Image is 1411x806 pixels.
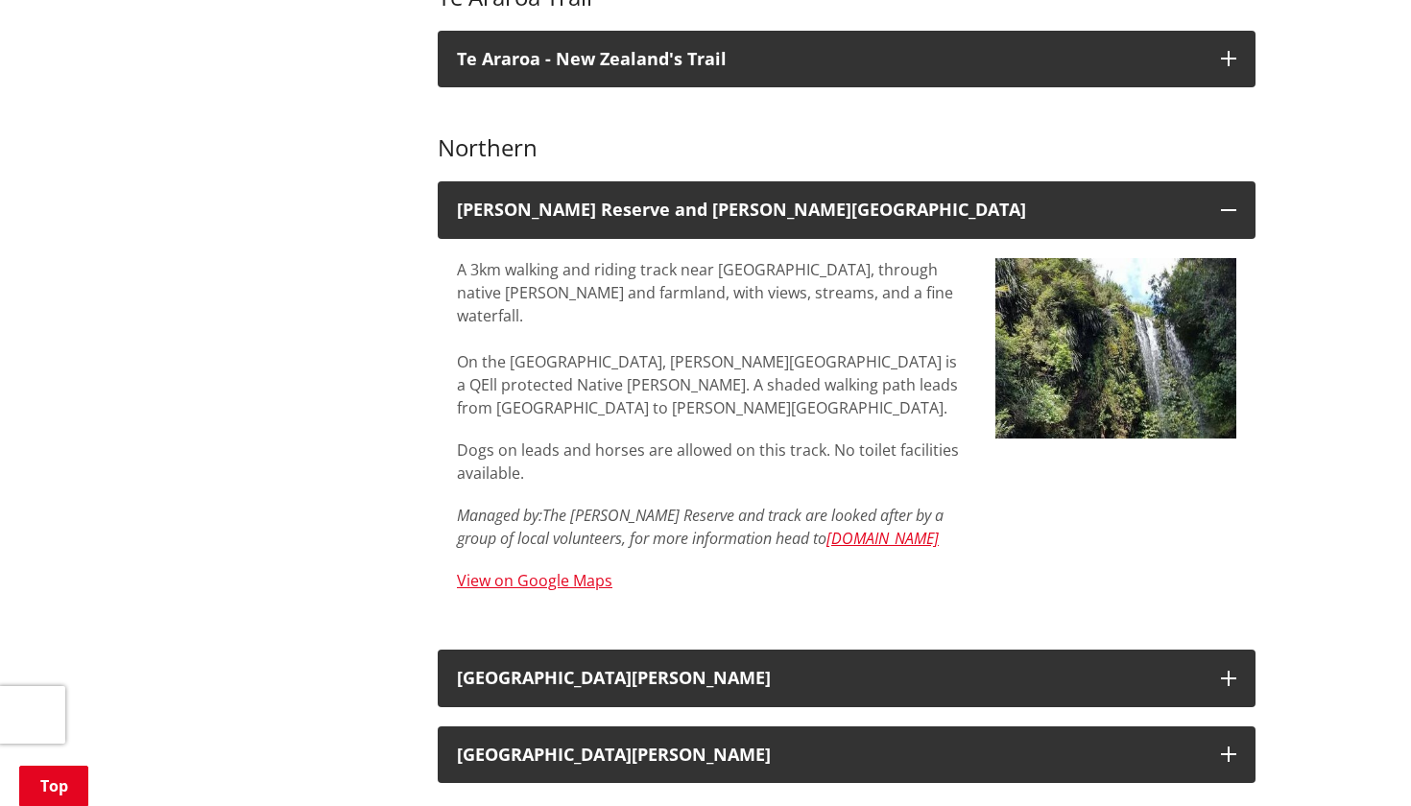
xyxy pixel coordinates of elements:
em: or more information head to [634,528,826,549]
em: The [PERSON_NAME] Reserve and track are looked after by a group of local volunteers, f [457,505,944,549]
h3: [PERSON_NAME] Reserve and [PERSON_NAME][GEOGRAPHIC_DATA] [457,201,1202,220]
p: Te Araroa - New Zealand's Trail [457,50,1202,69]
em: Managed by: [457,505,542,526]
iframe: Messenger Launcher [1323,725,1392,794]
p: A 3km walking and riding track near [GEOGRAPHIC_DATA], through native [PERSON_NAME] and farmland,... [457,258,967,419]
button: Te Araroa - New Zealand's Trail [438,31,1256,88]
button: [GEOGRAPHIC_DATA][PERSON_NAME] [438,726,1256,784]
button: [GEOGRAPHIC_DATA][PERSON_NAME] [438,650,1256,707]
button: [PERSON_NAME] Reserve and [PERSON_NAME][GEOGRAPHIC_DATA] [438,181,1256,239]
h3: Northern [438,107,1256,162]
a: Top [19,766,88,806]
a: [DOMAIN_NAME] [826,528,939,549]
div: [GEOGRAPHIC_DATA][PERSON_NAME] [457,746,1202,765]
h3: [GEOGRAPHIC_DATA][PERSON_NAME] [457,669,1202,688]
img: Harker reserve [995,258,1236,439]
a: View on Google Maps [457,570,612,591]
p: Dogs on leads and horses are allowed on this track. No toilet facilities available. [457,439,967,485]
